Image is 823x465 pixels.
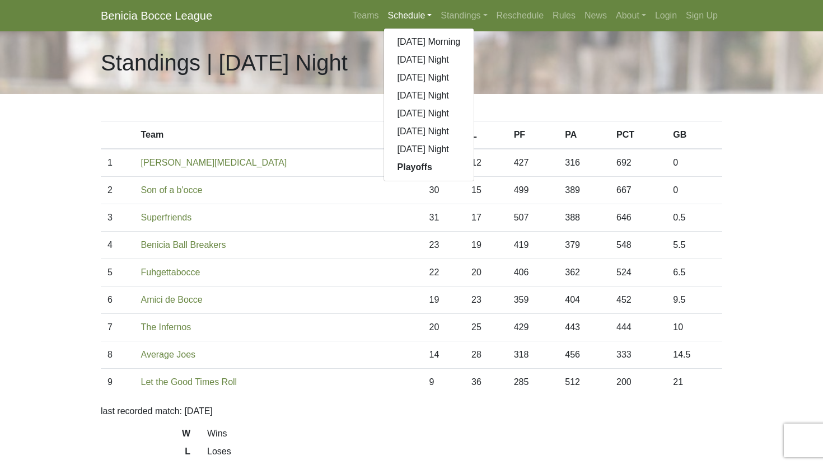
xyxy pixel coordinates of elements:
a: Son of a b'occe [141,185,203,195]
td: 1 [101,149,134,177]
td: 0 [666,177,722,204]
a: [DATE] Night [384,105,474,123]
a: Playoffs [384,158,474,176]
a: News [580,4,611,27]
a: Let the Good Times Roll [141,377,237,387]
td: 12 [465,149,507,177]
dd: Wins [199,427,731,440]
td: 23 [422,232,465,259]
td: 452 [610,286,666,314]
td: 19 [422,286,465,314]
a: [DATE] Morning [384,33,474,51]
a: Benicia Bocce League [101,4,212,27]
td: 318 [507,341,559,369]
td: 21 [666,369,722,396]
td: 0.5 [666,204,722,232]
td: 14 [422,341,465,369]
td: 406 [507,259,559,286]
td: 316 [558,149,610,177]
td: 5.5 [666,232,722,259]
a: Sign Up [681,4,722,27]
td: 20 [465,259,507,286]
p: last recorded match: [DATE] [101,405,722,418]
td: 692 [610,149,666,177]
td: 30 [422,177,465,204]
a: [DATE] Night [384,123,474,140]
td: 22 [422,259,465,286]
h1: Standings | [DATE] Night [101,49,348,76]
td: 427 [507,149,559,177]
td: 667 [610,177,666,204]
td: 2 [101,177,134,204]
a: [DATE] Night [384,140,474,158]
td: 389 [558,177,610,204]
a: Teams [348,4,383,27]
td: 388 [558,204,610,232]
a: [DATE] Night [384,69,474,87]
td: 20 [422,314,465,341]
td: 0 [666,149,722,177]
a: Average Joes [141,350,196,359]
td: 7 [101,314,134,341]
td: 23 [465,286,507,314]
td: 646 [610,204,666,232]
td: 333 [610,341,666,369]
th: Team [134,121,423,149]
a: Benicia Ball Breakers [141,240,226,250]
td: 4 [101,232,134,259]
dd: Loses [199,445,731,458]
th: PF [507,121,559,149]
td: 25 [465,314,507,341]
td: 19 [465,232,507,259]
a: Login [651,4,681,27]
td: 379 [558,232,610,259]
th: L [465,121,507,149]
a: Reschedule [492,4,549,27]
a: The Infernos [141,322,191,332]
td: 429 [507,314,559,341]
td: 15 [465,177,507,204]
a: About [611,4,651,27]
td: 548 [610,232,666,259]
td: 17 [465,204,507,232]
td: 31 [422,204,465,232]
a: Amici de Bocce [141,295,203,304]
strong: Playoffs [398,162,432,172]
td: 6 [101,286,134,314]
th: PCT [610,121,666,149]
a: [DATE] Night [384,87,474,105]
td: 524 [610,259,666,286]
dt: L [92,445,199,463]
td: 443 [558,314,610,341]
td: 14.5 [666,341,722,369]
td: 9 [422,369,465,396]
th: PA [558,121,610,149]
td: 499 [507,177,559,204]
td: 456 [558,341,610,369]
div: Schedule [384,28,475,181]
td: 9.5 [666,286,722,314]
td: 6.5 [666,259,722,286]
td: 9 [101,369,134,396]
td: 5 [101,259,134,286]
a: [PERSON_NAME][MEDICAL_DATA] [141,158,287,167]
th: GB [666,121,722,149]
td: 36 [465,369,507,396]
td: 10 [666,314,722,341]
a: Schedule [384,4,437,27]
a: Standings [436,4,492,27]
td: 362 [558,259,610,286]
a: [DATE] Night [384,51,474,69]
td: 419 [507,232,559,259]
td: 512 [558,369,610,396]
td: 8 [101,341,134,369]
td: 200 [610,369,666,396]
td: 28 [465,341,507,369]
a: Superfriends [141,213,192,222]
a: Rules [548,4,580,27]
td: 444 [610,314,666,341]
td: 404 [558,286,610,314]
a: Fuhgettabocce [141,267,200,277]
td: 507 [507,204,559,232]
dt: W [92,427,199,445]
